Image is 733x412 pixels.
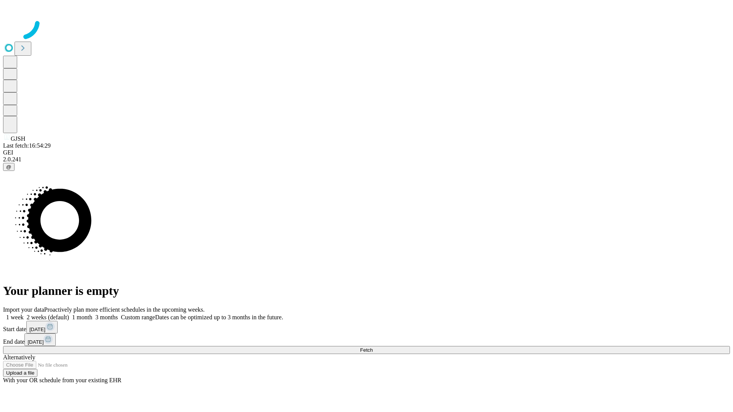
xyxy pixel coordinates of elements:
[3,333,730,346] div: End date
[44,306,205,313] span: Proactively plan more efficient schedules in the upcoming weeks.
[29,327,45,332] span: [DATE]
[3,321,730,333] div: Start date
[3,354,35,360] span: Alternatively
[11,135,25,142] span: GJSH
[26,321,58,333] button: [DATE]
[3,346,730,354] button: Fetch
[6,164,11,170] span: @
[3,369,37,377] button: Upload a file
[72,314,92,320] span: 1 month
[121,314,155,320] span: Custom range
[95,314,118,320] span: 3 months
[3,306,44,313] span: Import your data
[27,339,44,345] span: [DATE]
[3,156,730,163] div: 2.0.241
[3,377,121,383] span: With your OR schedule from your existing EHR
[24,333,56,346] button: [DATE]
[3,284,730,298] h1: Your planner is empty
[155,314,283,320] span: Dates can be optimized up to 3 months in the future.
[3,163,15,171] button: @
[3,149,730,156] div: GEI
[6,314,24,320] span: 1 week
[360,347,373,353] span: Fetch
[27,314,69,320] span: 2 weeks (default)
[3,142,51,149] span: Last fetch: 16:54:29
